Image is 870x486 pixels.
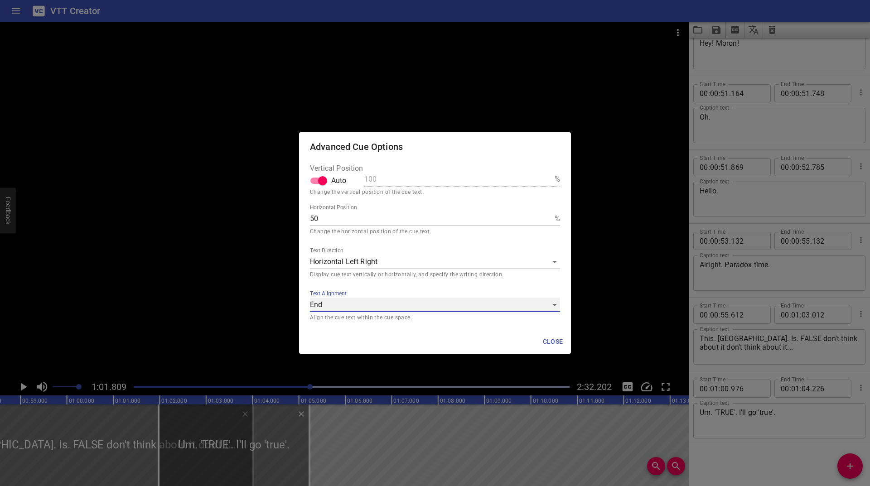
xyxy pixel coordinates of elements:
label: Text Alignment [310,291,347,297]
div: Horizontal Left-Right [310,255,560,269]
p: Change the horizontal position of the cue text. [310,227,560,236]
label: Horizontal Position [310,205,357,211]
p: Display cue text vertically or horizontally, and specify the writing direction. [310,270,560,279]
p: % [555,174,560,185]
p: % [555,213,560,224]
span: Close [542,336,564,347]
p: Change the vertical position of the cue text. [310,188,560,197]
button: Close [538,333,567,350]
label: Text Direction [310,248,343,254]
span: Auto [331,175,347,186]
h2: Advanced Cue Options [310,140,560,154]
legend: Vertical Position [310,165,363,172]
div: End [310,298,560,312]
p: Align the cue text within the cue space. [310,313,560,322]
